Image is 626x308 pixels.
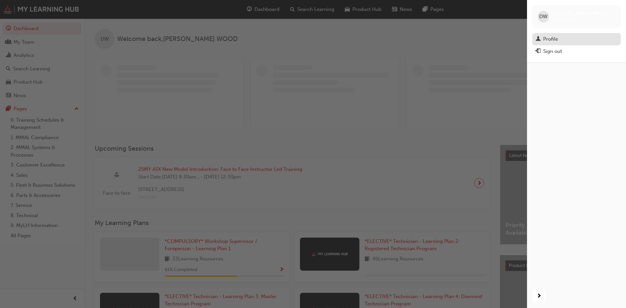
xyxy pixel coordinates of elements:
[536,36,541,42] span: man-icon
[539,13,547,20] span: DW
[537,292,542,300] span: next-icon
[552,17,579,22] span: 0005001547
[532,33,621,45] a: Profile
[552,11,609,17] span: [PERSON_NAME] WOOD
[543,48,562,55] div: Sign out
[532,45,621,58] button: Sign out
[543,35,558,43] div: Profile
[536,49,541,55] span: exit-icon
